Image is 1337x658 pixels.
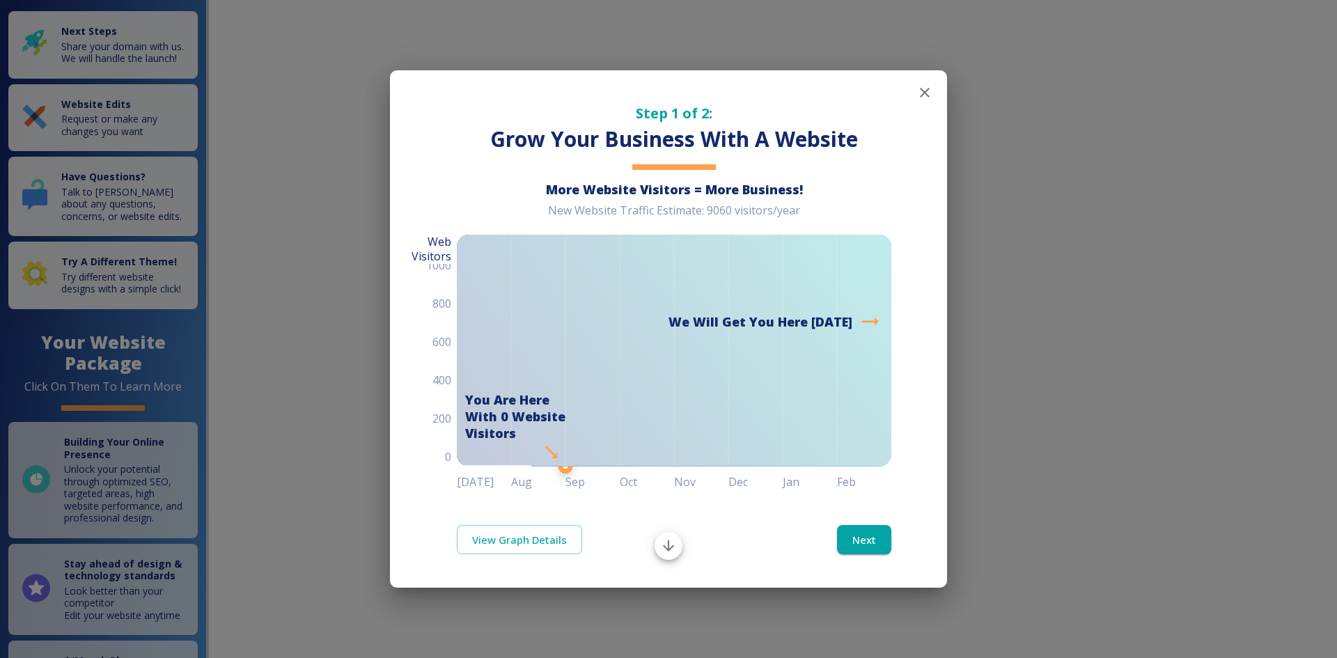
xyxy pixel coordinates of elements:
[655,532,682,560] button: Scroll to bottom
[837,472,891,492] h6: Feb
[565,472,620,492] h6: Sep
[620,472,674,492] h6: Oct
[511,472,565,492] h6: Aug
[457,125,891,154] h3: Grow Your Business With A Website
[457,104,891,123] h5: Step 1 of 2:
[674,472,728,492] h6: Nov
[457,203,891,229] div: New Website Traffic Estimate: 9060 visitors/year
[457,525,582,554] a: View Graph Details
[837,525,891,554] button: Next
[728,472,783,492] h6: Dec
[457,472,511,492] h6: [DATE]
[783,472,837,492] h6: Jan
[457,181,891,198] h6: More Website Visitors = More Business!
